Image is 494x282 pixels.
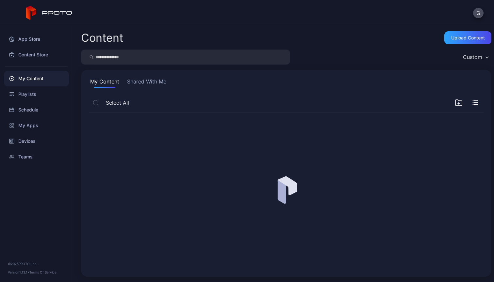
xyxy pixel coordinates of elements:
[4,47,69,63] a: Content Store
[4,31,69,47] a: App Store
[460,50,491,65] button: Custom
[4,133,69,149] a: Devices
[8,270,29,274] span: Version 1.13.1 •
[81,32,123,43] div: Content
[451,35,485,40] div: Upload Content
[8,261,65,266] div: © 2025 PROTO, Inc.
[444,31,491,44] button: Upload Content
[463,54,482,60] div: Custom
[4,118,69,133] a: My Apps
[29,270,57,274] a: Terms Of Service
[473,8,484,18] button: G
[4,102,69,118] a: Schedule
[126,78,168,88] button: Shared With Me
[4,86,69,102] a: Playlists
[4,71,69,86] a: My Content
[4,149,69,165] a: Teams
[89,78,121,88] button: My Content
[106,99,129,107] span: Select All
